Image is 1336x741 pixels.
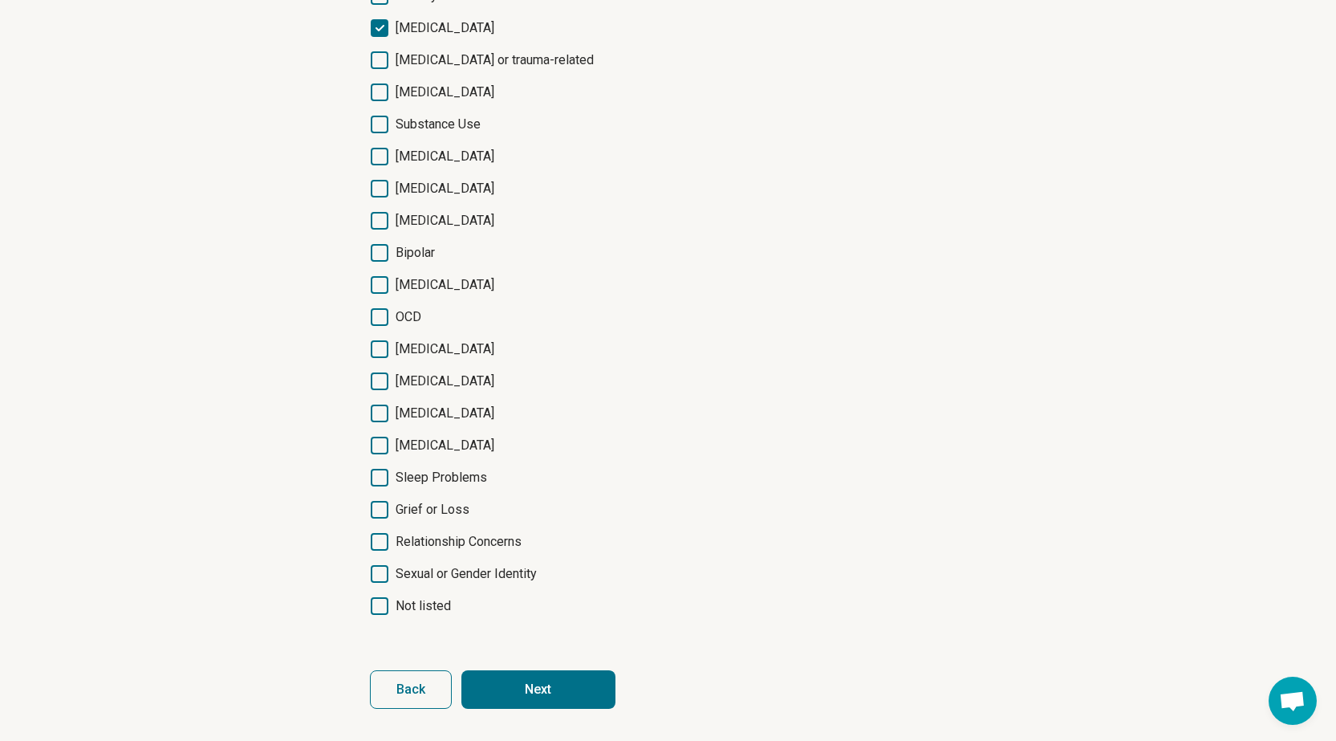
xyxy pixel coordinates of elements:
span: Relationship Concerns [396,532,522,552]
span: [MEDICAL_DATA] [396,83,494,102]
span: [MEDICAL_DATA] [396,404,494,423]
span: OCD [396,307,421,327]
button: Back [370,670,452,709]
span: Bipolar [396,243,435,263]
span: [MEDICAL_DATA] [396,372,494,391]
span: Sexual or Gender Identity [396,564,537,584]
span: [MEDICAL_DATA] [396,147,494,166]
span: [MEDICAL_DATA] or trauma-related [396,51,594,70]
div: Open chat [1269,677,1317,725]
span: [MEDICAL_DATA] [396,18,494,38]
span: Not listed [396,596,451,616]
span: Grief or Loss [396,500,469,519]
span: [MEDICAL_DATA] [396,436,494,455]
span: [MEDICAL_DATA] [396,340,494,359]
span: [MEDICAL_DATA] [396,275,494,295]
span: Substance Use [396,115,481,134]
span: Sleep Problems [396,468,487,487]
span: [MEDICAL_DATA] [396,179,494,198]
button: Next [461,670,615,709]
span: Back [396,683,425,696]
span: [MEDICAL_DATA] [396,211,494,230]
